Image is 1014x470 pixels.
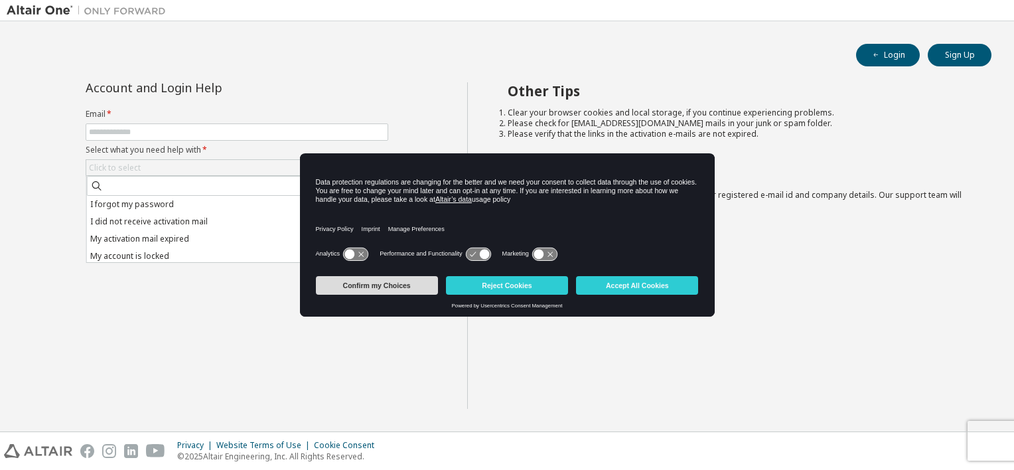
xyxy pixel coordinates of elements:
label: Select what you need help with [86,145,388,155]
div: Click to select [89,163,141,173]
li: Clear your browser cookies and local storage, if you continue experiencing problems. [508,108,968,118]
li: Please verify that the links in the activation e-mails are not expired. [508,129,968,139]
img: altair_logo.svg [4,444,72,458]
button: Sign Up [928,44,991,66]
div: Account and Login Help [86,82,328,93]
h2: Not sure how to login? [508,165,968,182]
h2: Other Tips [508,82,968,100]
img: instagram.svg [102,444,116,458]
img: youtube.svg [146,444,165,458]
img: facebook.svg [80,444,94,458]
img: Altair One [7,4,173,17]
img: linkedin.svg [124,444,138,458]
div: Click to select [86,160,388,176]
div: Website Terms of Use [216,440,314,451]
p: © 2025 Altair Engineering, Inc. All Rights Reserved. [177,451,382,462]
div: Cookie Consent [314,440,382,451]
li: Please check for [EMAIL_ADDRESS][DOMAIN_NAME] mails in your junk or spam folder. [508,118,968,129]
div: Privacy [177,440,216,451]
li: I forgot my password [87,196,386,213]
label: Email [86,109,388,119]
span: with a brief description of the problem, your registered e-mail id and company details. Our suppo... [508,189,962,211]
button: Login [856,44,920,66]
